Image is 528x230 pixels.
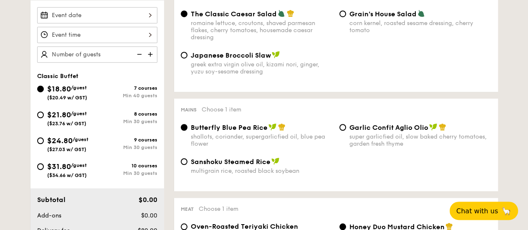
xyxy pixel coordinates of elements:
span: /guest [71,85,87,91]
img: icon-reduce.1d2dbef1.svg [132,46,145,62]
span: Chat with us [456,207,498,215]
input: Japanese Broccoli Slawgreek extra virgin olive oil, kizami nori, ginger, yuzu soy-sesame dressing [181,52,187,58]
input: Number of guests [37,46,157,63]
span: Choose 1 item [199,205,238,212]
span: $0.00 [138,196,157,204]
span: $0.00 [141,212,157,219]
img: icon-vegetarian.fe4039eb.svg [417,10,425,17]
input: Grain's House Saladcorn kernel, roasted sesame dressing, cherry tomato [339,10,346,17]
img: icon-add.58712e84.svg [145,46,157,62]
span: Choose 1 item [202,106,241,113]
div: multigrain rice, roasted black soybean [191,167,333,174]
div: Min 30 guests [97,119,157,124]
span: $21.80 [47,110,71,119]
img: icon-chef-hat.a58ddaea.svg [439,123,446,131]
div: 8 courses [97,111,157,117]
div: Min 40 guests [97,93,157,99]
span: Sanshoku Steamed Rice [191,158,270,166]
input: $31.80/guest($34.66 w/ GST)10 coursesMin 30 guests [37,163,44,170]
input: $21.80/guest($23.76 w/ GST)8 coursesMin 30 guests [37,111,44,118]
span: Mains [181,107,197,113]
span: /guest [71,111,87,116]
div: Min 30 guests [97,170,157,176]
span: Subtotal [37,196,66,204]
img: icon-chef-hat.a58ddaea.svg [287,10,294,17]
span: The Classic Caesar Salad [191,10,277,18]
span: $18.80 [47,84,71,94]
div: Min 30 guests [97,144,157,150]
img: icon-chef-hat.a58ddaea.svg [278,123,285,131]
span: Meat [181,206,194,212]
span: $24.80 [47,136,73,145]
div: shallots, coriander, supergarlicfied oil, blue pea flower [191,133,333,147]
input: Honey Duo Mustard Chickenhouse-blend mustard, maple soy baked potato, parsley [339,223,346,230]
div: 9 courses [97,137,157,143]
input: The Classic Caesar Saladromaine lettuce, croutons, shaved parmesan flakes, cherry tomatoes, house... [181,10,187,17]
span: $31.80 [47,162,71,171]
img: icon-vegan.f8ff3823.svg [429,123,437,131]
input: Sanshoku Steamed Ricemultigrain rice, roasted black soybean [181,158,187,165]
div: 7 courses [97,85,157,91]
span: Butterfly Blue Pea Rice [191,124,268,131]
span: ($23.76 w/ GST) [47,121,86,126]
input: Oven-Roasted Teriyaki Chickenhouse-blend teriyaki sauce, baby bok choy, king oyster and shiitake ... [181,223,187,230]
span: Japanese Broccoli Slaw [191,51,271,59]
span: /guest [71,162,87,168]
span: Garlic Confit Aglio Olio [349,124,428,131]
input: Garlic Confit Aglio Oliosuper garlicfied oil, slow baked cherry tomatoes, garden fresh thyme [339,124,346,131]
img: icon-vegetarian.fe4039eb.svg [278,10,285,17]
img: icon-chef-hat.a58ddaea.svg [445,222,453,230]
span: Classic Buffet [37,73,78,80]
button: Chat with us🦙 [450,202,518,220]
span: Grain's House Salad [349,10,417,18]
span: 🦙 [501,206,511,216]
input: $18.80/guest($20.49 w/ GST)7 coursesMin 40 guests [37,86,44,92]
div: 10 courses [97,163,157,169]
div: greek extra virgin olive oil, kizami nori, ginger, yuzu soy-sesame dressing [191,61,333,75]
span: ($20.49 w/ GST) [47,95,87,101]
span: ($27.03 w/ GST) [47,147,86,152]
span: /guest [73,136,88,142]
div: corn kernel, roasted sesame dressing, cherry tomato [349,20,491,34]
img: icon-vegan.f8ff3823.svg [271,157,280,165]
span: Add-ons [37,212,61,219]
input: Event time [37,27,157,43]
input: $24.80/guest($27.03 w/ GST)9 coursesMin 30 guests [37,137,44,144]
span: ($34.66 w/ GST) [47,172,87,178]
input: Butterfly Blue Pea Riceshallots, coriander, supergarlicfied oil, blue pea flower [181,124,187,131]
div: super garlicfied oil, slow baked cherry tomatoes, garden fresh thyme [349,133,491,147]
input: Event date [37,7,157,23]
div: romaine lettuce, croutons, shaved parmesan flakes, cherry tomatoes, housemade caesar dressing [191,20,333,41]
img: icon-vegan.f8ff3823.svg [268,123,277,131]
img: icon-vegan.f8ff3823.svg [272,51,280,58]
